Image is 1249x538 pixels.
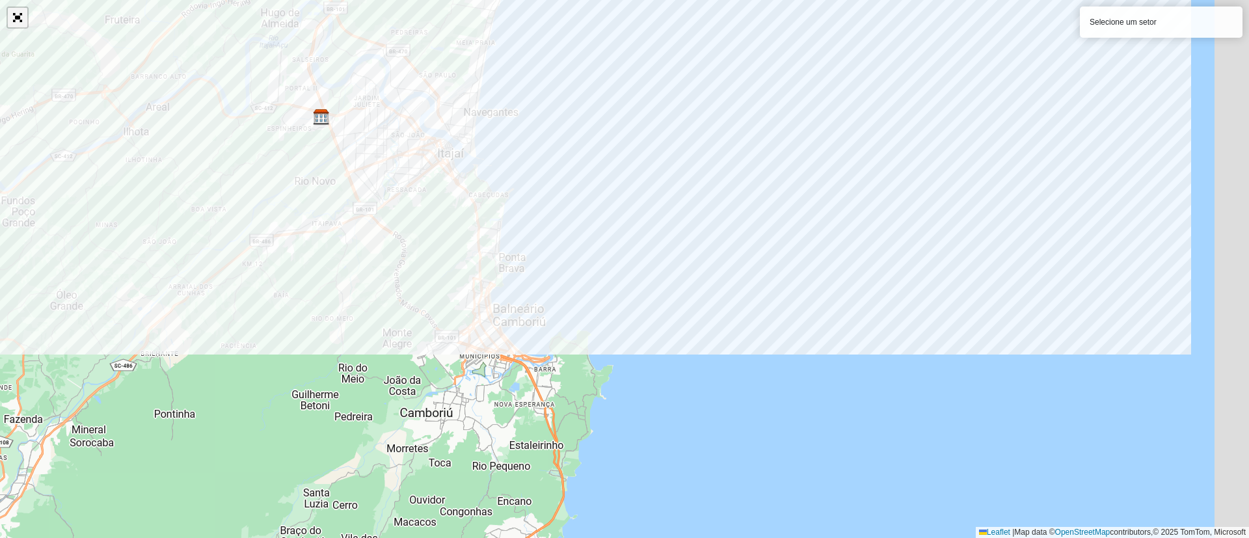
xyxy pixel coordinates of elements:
[979,528,1010,537] a: Leaflet
[1012,528,1014,537] span: |
[1080,7,1242,38] div: Selecione um setor
[8,8,27,27] a: Abrir mapa em tela cheia
[976,527,1249,538] div: Map data © contributors,© 2025 TomTom, Microsoft
[1055,528,1110,537] a: OpenStreetMap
